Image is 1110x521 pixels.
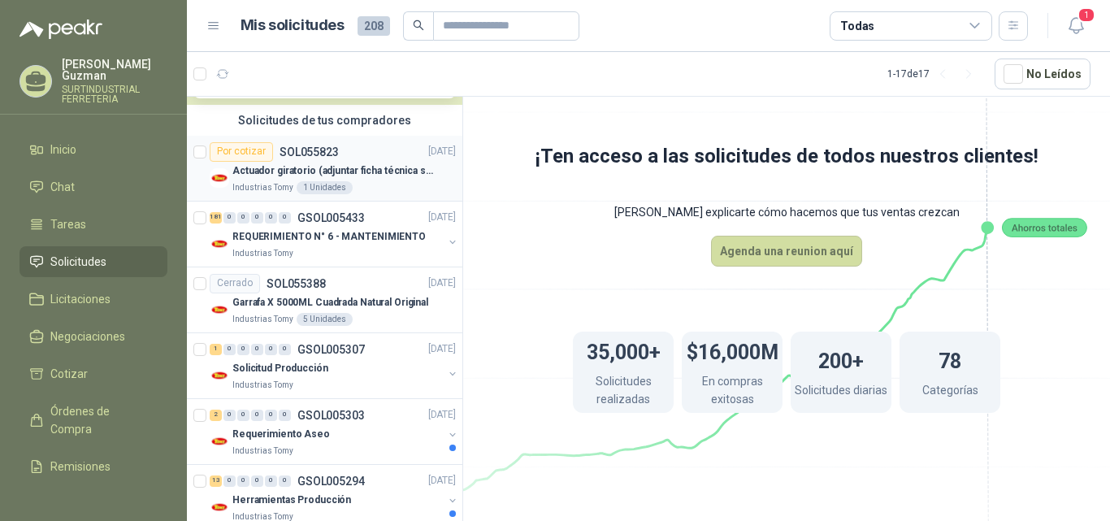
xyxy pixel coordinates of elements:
[20,284,167,315] a: Licitaciones
[413,20,424,31] span: search
[20,246,167,277] a: Solicitudes
[20,358,167,389] a: Cotizar
[50,290,111,308] span: Licitaciones
[232,295,428,310] p: Garrafa X 5000ML Cuadrada Natural Original
[187,267,462,333] a: CerradoSOL055388[DATE] Company LogoGarrafa X 5000ML Cuadrada Natural OriginalIndustrias Tomy5 Uni...
[210,234,229,254] img: Company Logo
[711,236,862,267] button: Agenda una reunion aquí
[297,212,365,224] p: GSOL005433
[20,20,102,39] img: Logo peakr
[265,475,277,487] div: 0
[187,136,462,202] a: Por cotizarSOL055823[DATE] Company LogoActuador giratorio (adjuntar ficha técnica si es diferente...
[297,344,365,355] p: GSOL005307
[251,410,263,421] div: 0
[20,134,167,165] a: Inicio
[232,379,293,392] p: Industrias Tomy
[297,410,365,421] p: GSOL005303
[297,475,365,487] p: GSOL005294
[223,475,236,487] div: 0
[50,402,152,438] span: Órdenes de Compra
[682,372,783,412] p: En compras exitosas
[50,253,106,271] span: Solicitudes
[232,361,328,376] p: Solicitud Producción
[922,381,978,403] p: Categorías
[1077,7,1095,23] span: 1
[573,372,674,412] p: Solicitudes realizadas
[232,313,293,326] p: Industrias Tomy
[428,341,456,357] p: [DATE]
[297,181,353,194] div: 1 Unidades
[50,215,86,233] span: Tareas
[62,59,167,81] p: [PERSON_NAME] Guzman
[210,366,229,385] img: Company Logo
[223,410,236,421] div: 0
[818,341,864,377] h1: 200+
[210,168,229,188] img: Company Logo
[267,278,326,289] p: SOL055388
[687,332,778,368] h1: $16,000M
[210,300,229,319] img: Company Logo
[50,458,111,475] span: Remisiones
[251,344,263,355] div: 0
[237,410,249,421] div: 0
[210,406,459,458] a: 2 0 0 0 0 0 GSOL005303[DATE] Company LogoRequerimiento AseoIndustrias Tomy
[20,171,167,202] a: Chat
[297,313,353,326] div: 5 Unidades
[210,208,459,260] a: 181 0 0 0 0 0 GSOL005433[DATE] Company LogoREQUERIMIENTO N° 6 - MANTENIMIENTOIndustrias Tomy
[50,365,88,383] span: Cotizar
[241,14,345,37] h1: Mis solicitudes
[265,410,277,421] div: 0
[795,381,887,403] p: Solicitudes diarias
[62,85,167,104] p: SURTINDUSTRIAL FERRETERIA
[20,321,167,352] a: Negociaciones
[232,247,293,260] p: Industrias Tomy
[237,475,249,487] div: 0
[251,212,263,224] div: 0
[50,328,125,345] span: Negociaciones
[279,410,291,421] div: 0
[210,432,229,451] img: Company Logo
[428,407,456,423] p: [DATE]
[428,473,456,488] p: [DATE]
[20,209,167,240] a: Tareas
[887,61,982,87] div: 1 - 17 de 17
[232,445,293,458] p: Industrias Tomy
[210,344,222,355] div: 1
[20,451,167,482] a: Remisiones
[265,344,277,355] div: 0
[210,497,229,517] img: Company Logo
[210,475,222,487] div: 13
[840,17,874,35] div: Todas
[210,212,222,224] div: 181
[995,59,1090,89] button: No Leídos
[210,410,222,421] div: 2
[223,344,236,355] div: 0
[428,276,456,291] p: [DATE]
[358,16,390,36] span: 208
[428,144,456,159] p: [DATE]
[223,212,236,224] div: 0
[232,229,426,245] p: REQUERIMIENTO N° 6 - MANTENIMIENTO
[232,427,330,442] p: Requerimiento Aseo
[237,212,249,224] div: 0
[279,212,291,224] div: 0
[251,475,263,487] div: 0
[232,181,293,194] p: Industrias Tomy
[279,475,291,487] div: 0
[939,341,961,377] h1: 78
[428,210,456,225] p: [DATE]
[280,146,339,158] p: SOL055823
[50,141,76,158] span: Inicio
[232,163,435,179] p: Actuador giratorio (adjuntar ficha técnica si es diferente a festo)
[187,105,462,136] div: Solicitudes de tus compradores
[237,344,249,355] div: 0
[279,344,291,355] div: 0
[587,332,661,368] h1: 35,000+
[265,212,277,224] div: 0
[210,340,459,392] a: 1 0 0 0 0 0 GSOL005307[DATE] Company LogoSolicitud ProducciónIndustrias Tomy
[210,142,273,162] div: Por cotizar
[1061,11,1090,41] button: 1
[210,274,260,293] div: Cerrado
[232,493,351,508] p: Herramientas Producción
